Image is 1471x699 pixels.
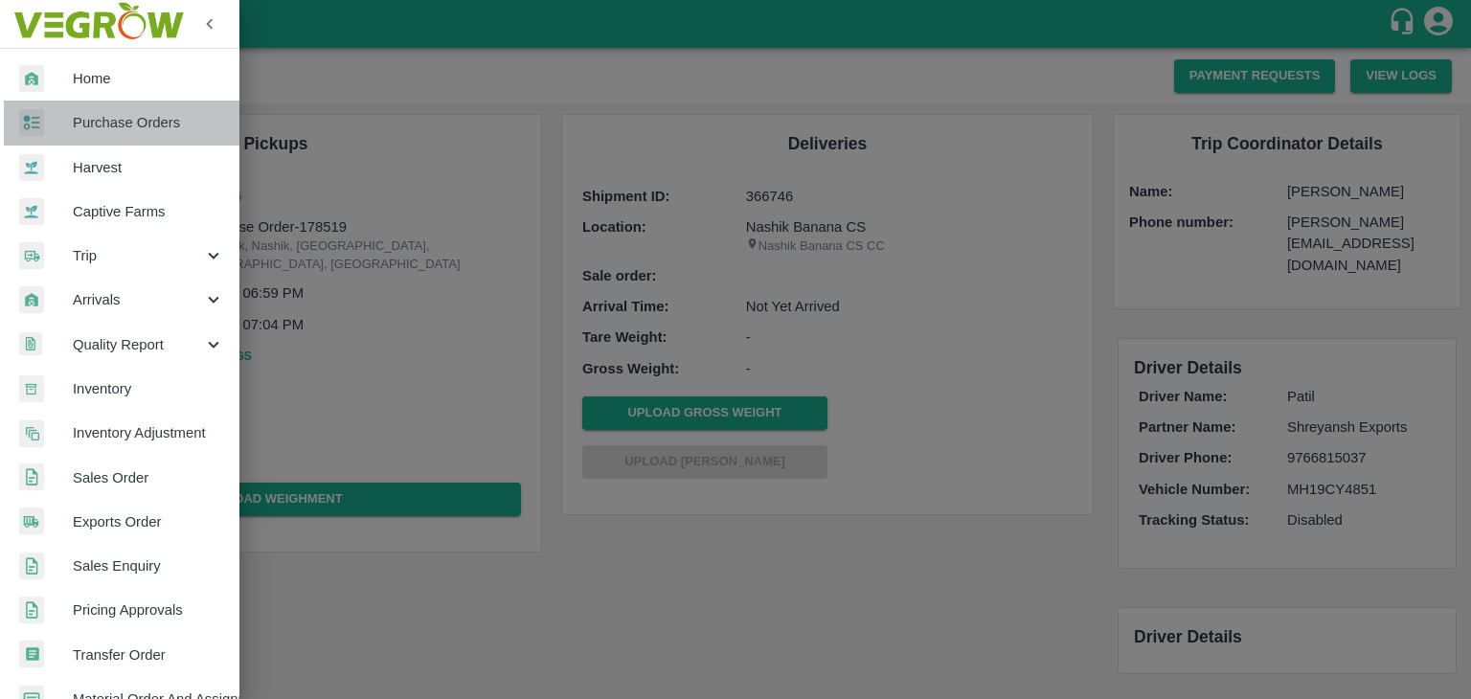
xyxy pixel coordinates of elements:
[73,422,224,443] span: Inventory Adjustment
[19,375,44,403] img: whInventory
[73,245,203,266] span: Trip
[19,419,44,447] img: inventory
[19,463,44,491] img: sales
[19,641,44,668] img: whTransfer
[73,378,224,399] span: Inventory
[19,286,44,314] img: whArrival
[19,597,44,624] img: sales
[73,511,224,532] span: Exports Order
[73,644,224,665] span: Transfer Order
[19,197,44,226] img: harvest
[19,109,44,137] img: reciept
[19,65,44,93] img: whArrival
[19,242,44,270] img: delivery
[73,68,224,89] span: Home
[73,289,203,310] span: Arrivals
[73,555,224,576] span: Sales Enquiry
[73,112,224,133] span: Purchase Orders
[73,157,224,178] span: Harvest
[73,334,203,355] span: Quality Report
[19,332,42,356] img: qualityReport
[19,552,44,580] img: sales
[73,467,224,488] span: Sales Order
[19,507,44,535] img: shipments
[73,201,224,222] span: Captive Farms
[73,599,224,620] span: Pricing Approvals
[19,153,44,182] img: harvest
